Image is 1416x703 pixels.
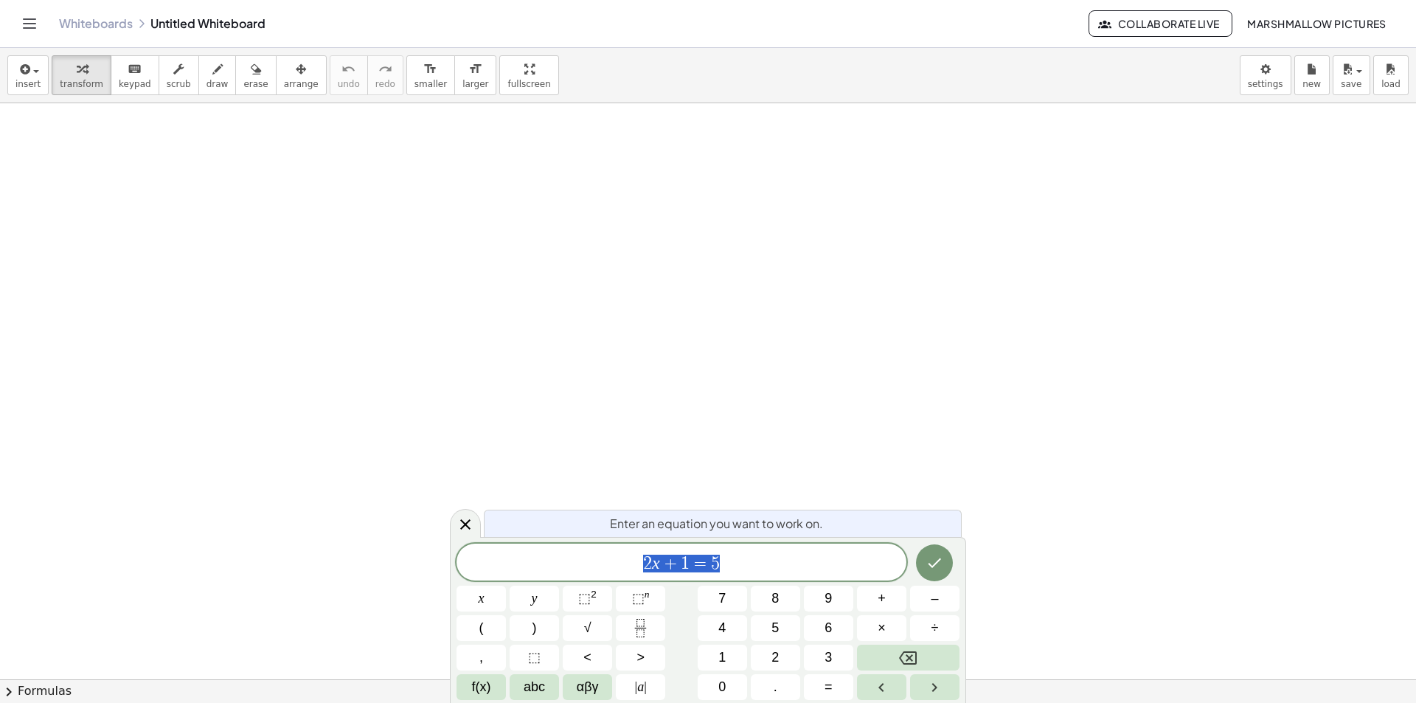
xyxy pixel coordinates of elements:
[698,674,747,700] button: 0
[330,55,368,95] button: undoundo
[1381,79,1401,89] span: load
[857,586,906,612] button: Plus
[15,79,41,89] span: insert
[698,615,747,641] button: 4
[563,645,612,671] button: Less than
[235,55,276,95] button: erase
[1235,10,1398,37] button: Marshmallow Pictures
[857,615,906,641] button: Times
[718,589,726,609] span: 7
[367,55,403,95] button: redoredo
[1373,55,1409,95] button: load
[528,648,541,668] span: ⬚
[718,648,726,668] span: 1
[510,645,559,671] button: Placeholder
[583,648,591,668] span: <
[532,618,537,638] span: )
[804,674,853,700] button: Equals
[857,645,959,671] button: Backspace
[378,60,392,78] i: redo
[577,677,599,697] span: αβγ
[652,553,660,572] var: x
[681,555,690,572] span: 1
[584,618,591,638] span: √
[1341,79,1361,89] span: save
[284,79,319,89] span: arrange
[718,677,726,697] span: 0
[771,618,779,638] span: 5
[635,679,638,694] span: |
[804,645,853,671] button: 3
[119,79,151,89] span: keypad
[825,589,832,609] span: 9
[510,674,559,700] button: Alphabet
[507,79,550,89] span: fullscreen
[636,648,645,668] span: >
[563,586,612,612] button: Squared
[276,55,327,95] button: arrange
[1240,55,1291,95] button: settings
[375,79,395,89] span: redo
[774,677,777,697] span: .
[910,586,959,612] button: Minus
[825,677,833,697] span: =
[718,618,726,638] span: 4
[1248,79,1283,89] span: settings
[18,12,41,35] button: Toggle navigation
[643,555,652,572] span: 2
[406,55,455,95] button: format_sizesmaller
[563,615,612,641] button: Square root
[771,648,779,668] span: 2
[338,79,360,89] span: undo
[167,79,191,89] span: scrub
[510,615,559,641] button: )
[454,55,496,95] button: format_sizelarger
[635,677,647,697] span: a
[910,674,959,700] button: Right arrow
[616,615,665,641] button: Fraction
[916,544,953,581] button: Done
[128,60,142,78] i: keyboard
[1247,17,1386,30] span: Marshmallow Pictures
[510,586,559,612] button: y
[1333,55,1370,95] button: save
[1302,79,1321,89] span: new
[243,79,268,89] span: erase
[60,79,103,89] span: transform
[751,615,800,641] button: 5
[825,618,832,638] span: 6
[1294,55,1330,95] button: new
[457,645,506,671] button: ,
[591,589,597,600] sup: 2
[472,677,491,697] span: f(x)
[159,55,199,95] button: scrub
[206,79,229,89] span: draw
[751,674,800,700] button: .
[457,674,506,700] button: Functions
[1101,17,1219,30] span: Collaborate Live
[414,79,447,89] span: smaller
[479,618,484,638] span: (
[644,679,647,694] span: |
[711,555,720,572] span: 5
[610,515,823,533] span: Enter an equation you want to work on.
[660,555,681,572] span: +
[878,618,886,638] span: ×
[532,589,538,609] span: y
[698,645,747,671] button: 1
[931,589,938,609] span: –
[616,645,665,671] button: Greater than
[457,615,506,641] button: (
[341,60,355,78] i: undo
[698,586,747,612] button: 7
[690,555,711,572] span: =
[616,674,665,700] button: Absolute value
[825,648,832,668] span: 3
[479,648,483,668] span: ,
[499,55,558,95] button: fullscreen
[468,60,482,78] i: format_size
[751,645,800,671] button: 2
[578,591,591,606] span: ⬚
[111,55,159,95] button: keyboardkeypad
[423,60,437,78] i: format_size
